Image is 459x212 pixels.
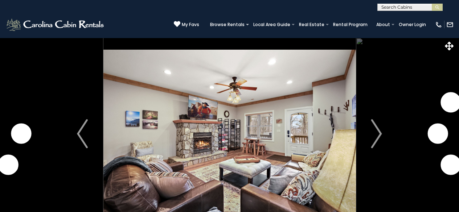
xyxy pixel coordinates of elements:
[395,20,430,30] a: Owner Login
[295,20,328,30] a: Real Estate
[446,21,454,28] img: mail-regular-white.png
[371,119,382,148] img: arrow
[435,21,442,28] img: phone-regular-white.png
[182,21,199,28] span: My Favs
[329,20,371,30] a: Rental Program
[206,20,248,30] a: Browse Rentals
[250,20,294,30] a: Local Area Guide
[174,21,199,28] a: My Favs
[77,119,88,148] img: arrow
[373,20,394,30] a: About
[5,17,106,32] img: White-1-2.png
